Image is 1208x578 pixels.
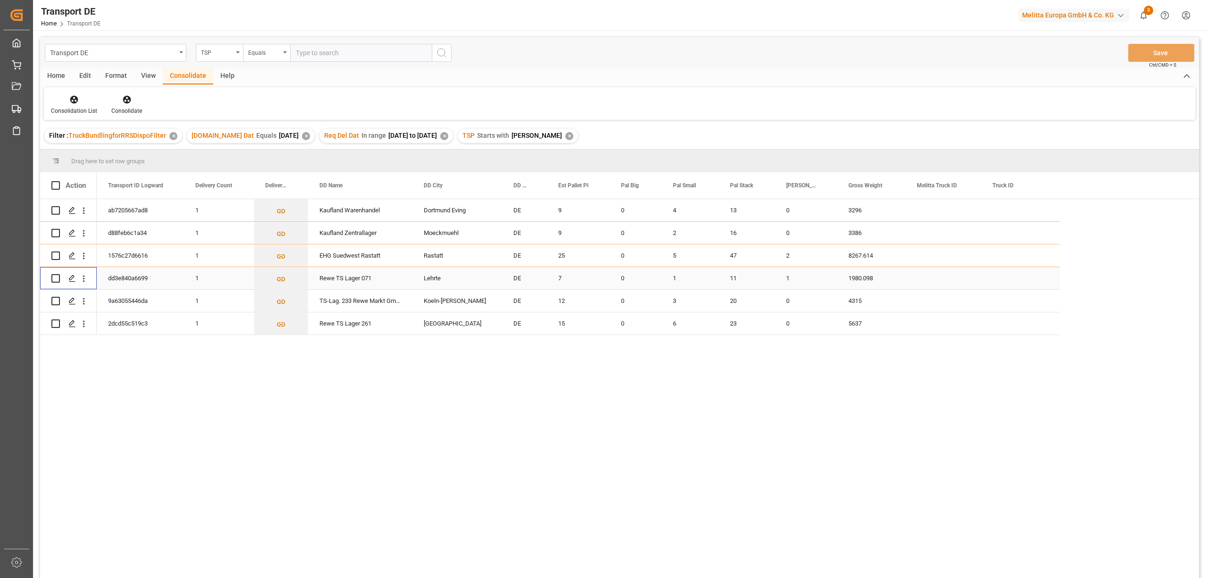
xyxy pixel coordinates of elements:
[195,182,232,189] span: Delivery Count
[775,312,837,335] div: 0
[71,158,145,165] span: Drag here to set row groups
[1154,5,1175,26] button: Help Center
[97,290,184,312] div: 9a63055446da
[66,181,86,190] div: Action
[412,222,502,244] div: Moeckmuehl
[917,182,957,189] span: Melitta Truck ID
[201,46,233,57] div: TSP
[388,132,437,139] span: [DATE] to [DATE]
[196,44,243,62] button: open menu
[719,199,775,221] div: 13
[40,199,97,222] div: Press SPACE to select this row.
[97,267,184,289] div: dd3e840a6699
[184,312,254,335] div: 1
[111,107,142,115] div: Consolidate
[502,312,547,335] div: DE
[719,267,775,289] div: 11
[40,244,97,267] div: Press SPACE to select this row.
[265,182,288,189] span: Delivery List
[97,290,1060,312] div: Press SPACE to select this row.
[477,132,509,139] span: Starts with
[97,267,1060,290] div: Press SPACE to select this row.
[184,199,254,221] div: 1
[308,199,412,221] div: Kaufland Warenhandel
[837,222,906,244] div: 3386
[97,199,1060,222] div: Press SPACE to select this row.
[324,132,359,139] span: Req Del Dat
[308,312,412,335] div: Rewe TS Lager 261
[662,312,719,335] div: 6
[610,312,662,335] div: 0
[163,68,213,84] div: Consolidate
[662,267,719,289] div: 1
[256,132,277,139] span: Equals
[97,222,184,244] div: d88feb6c1a34
[72,68,98,84] div: Edit
[1128,44,1194,62] button: Save
[97,199,184,221] div: ab7205667ad8
[319,182,343,189] span: DD Name
[184,290,254,312] div: 1
[40,222,97,244] div: Press SPACE to select this row.
[547,244,610,267] div: 25
[992,182,1014,189] span: Truck ID
[1018,6,1133,24] button: Melitta Europa GmbH & Co. KG
[719,222,775,244] div: 16
[290,44,432,62] input: Type to search
[502,199,547,221] div: DE
[40,290,97,312] div: Press SPACE to select this row.
[412,199,502,221] div: Dortmund Eving
[662,199,719,221] div: 4
[243,44,290,62] button: open menu
[41,20,57,27] a: Home
[662,222,719,244] div: 2
[547,267,610,289] div: 7
[662,290,719,312] div: 3
[97,244,1060,267] div: Press SPACE to select this row.
[412,312,502,335] div: [GEOGRAPHIC_DATA]
[610,199,662,221] div: 0
[51,107,97,115] div: Consolidation List
[1018,8,1129,22] div: Melitta Europa GmbH & Co. KG
[412,244,502,267] div: Rastatt
[50,46,176,58] div: Transport DE
[547,290,610,312] div: 12
[308,290,412,312] div: TS-Lag. 233 Rewe Markt GmbH
[1149,61,1176,68] span: Ctrl/CMD + S
[184,244,254,267] div: 1
[502,222,547,244] div: DE
[547,222,610,244] div: 9
[302,132,310,140] div: ✕
[462,132,475,139] span: TSP
[610,267,662,289] div: 0
[97,244,184,267] div: 1576c27d6616
[730,182,753,189] span: Pal Stack
[719,312,775,335] div: 23
[49,132,68,139] span: Filter :
[565,132,573,140] div: ✕
[837,312,906,335] div: 5637
[775,290,837,312] div: 0
[361,132,386,139] span: In range
[547,199,610,221] div: 9
[308,267,412,289] div: Rewe TS Lager 071
[848,182,882,189] span: Gross Weight
[98,68,134,84] div: Format
[412,267,502,289] div: Lehrte
[775,244,837,267] div: 2
[169,132,177,140] div: ✕
[662,244,719,267] div: 5
[279,132,299,139] span: [DATE]
[68,132,166,139] span: TruckBundlingforRRSDispoFIlter
[1144,6,1153,15] span: 3
[775,199,837,221] div: 0
[1133,5,1154,26] button: show 3 new notifications
[213,68,242,84] div: Help
[837,267,906,289] div: 1980.098
[248,46,280,57] div: Equals
[502,267,547,289] div: DE
[424,182,443,189] span: DD City
[775,222,837,244] div: 0
[610,290,662,312] div: 0
[97,222,1060,244] div: Press SPACE to select this row.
